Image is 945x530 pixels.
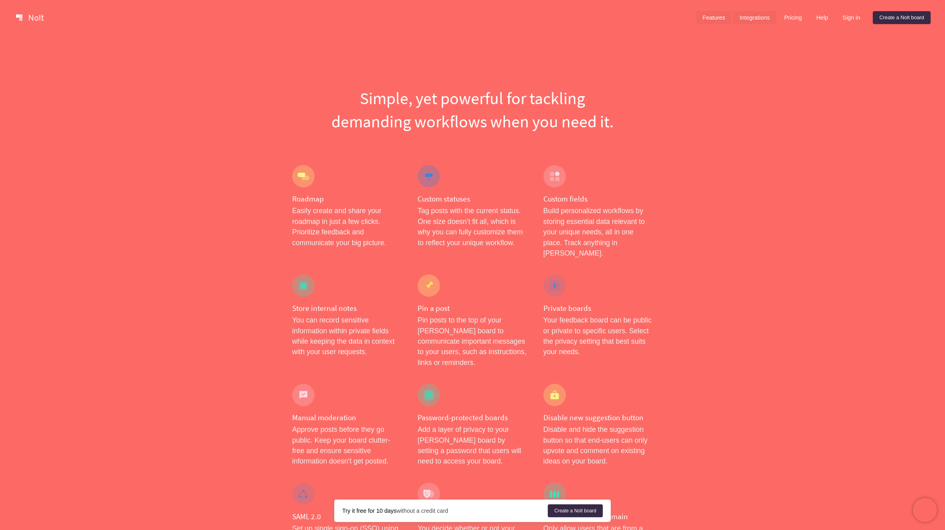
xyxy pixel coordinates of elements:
p: Tag posts with the current status. One size doesn’t fit all, which is why you can fully customize... [418,206,527,248]
a: Help [810,11,835,24]
h4: Custom statuses [418,194,527,204]
p: Disable and hide the suggestion button so that end-users can only upvote and comment on existing ... [543,424,653,467]
a: Create a Nolt board [548,504,603,517]
p: Pin posts to the top of your [PERSON_NAME] board to communicate important messages to your users,... [418,315,527,368]
a: Create a Nolt board [873,11,931,24]
strong: Try it free for 10 days [342,508,396,514]
a: Integrations [733,11,776,24]
h4: Manual moderation [292,413,402,423]
div: without a credit card [342,507,548,515]
h1: Simple, yet powerful for tackling demanding workflows when you need it. [292,87,653,133]
a: Features [696,11,732,24]
p: Your feedback board can be public or private to specific users. Select the privacy setting that b... [543,315,653,357]
h4: Custom fields [543,194,653,204]
h4: Pin a post [418,303,527,313]
p: Add a layer of privacy to your [PERSON_NAME] board by setting a password that users will need to ... [418,424,527,467]
p: Easily create and share your roadmap in just a few clicks. Prioritize feedback and communicate yo... [292,206,402,248]
h4: Private boards [543,303,653,313]
h4: Disable new suggestion button [543,413,653,423]
a: Sign in [836,11,866,24]
p: Approve posts before they go public. Keep your board clutter-free and ensure sensitive informatio... [292,424,402,467]
p: Build personalized workflows by storing essential data relevant to your unique needs, all in one ... [543,206,653,258]
h4: Password-protected boards [418,413,527,423]
a: Pricing [778,11,808,24]
h4: Store internal notes [292,303,402,313]
iframe: Chatra live chat [913,498,937,522]
h4: Roadmap [292,194,402,204]
p: You can record sensitive information within private fields while keeping the data in context with... [292,315,402,357]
